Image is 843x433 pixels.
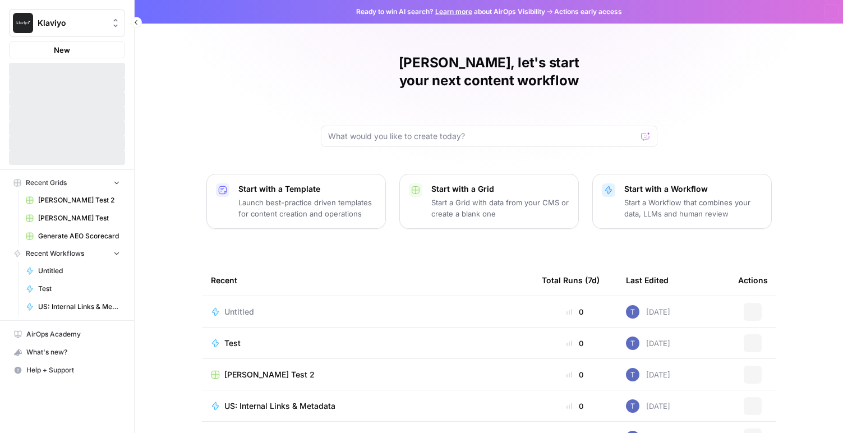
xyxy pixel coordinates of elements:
[624,183,762,195] p: Start with a Workflow
[542,338,608,349] div: 0
[211,400,524,412] a: US: Internal Links & Metadata
[9,343,125,361] button: What's new?
[626,368,639,381] img: x8yczxid6s1iziywf4pp8m9fenlh
[542,369,608,380] div: 0
[9,9,125,37] button: Workspace: Klaviyo
[431,183,569,195] p: Start with a Grid
[10,344,125,361] div: What's new?
[38,17,105,29] span: Klaviyo
[13,13,33,33] img: Klaviyo Logo
[21,227,125,245] a: Generate AEO Scorecard
[9,361,125,379] button: Help + Support
[626,305,639,319] img: x8yczxid6s1iziywf4pp8m9fenlh
[21,280,125,298] a: Test
[38,195,120,205] span: [PERSON_NAME] Test 2
[238,197,376,219] p: Launch best-practice driven templates for content creation and operations
[431,197,569,219] p: Start a Grid with data from your CMS or create a blank one
[321,54,657,90] h1: [PERSON_NAME], let's start your next content workflow
[9,174,125,191] button: Recent Grids
[542,400,608,412] div: 0
[626,368,670,381] div: [DATE]
[738,265,768,296] div: Actions
[328,131,637,142] input: What would you like to create today?
[21,298,125,316] a: US: Internal Links & Metadata
[626,399,670,413] div: [DATE]
[9,245,125,262] button: Recent Workflows
[624,197,762,219] p: Start a Workflow that combines your data, LLMs and human review
[38,266,120,276] span: Untitled
[26,365,120,375] span: Help + Support
[211,338,524,349] a: Test
[54,44,70,56] span: New
[399,174,579,229] button: Start with a GridStart a Grid with data from your CMS or create a blank one
[9,42,125,58] button: New
[26,178,67,188] span: Recent Grids
[211,265,524,296] div: Recent
[224,306,254,317] span: Untitled
[206,174,386,229] button: Start with a TemplateLaunch best-practice driven templates for content creation and operations
[554,7,622,17] span: Actions early access
[224,369,315,380] span: [PERSON_NAME] Test 2
[626,337,639,350] img: x8yczxid6s1iziywf4pp8m9fenlh
[38,213,120,223] span: [PERSON_NAME] Test
[9,325,125,343] a: AirOps Academy
[26,329,120,339] span: AirOps Academy
[356,7,545,17] span: Ready to win AI search? about AirOps Visibility
[21,209,125,227] a: [PERSON_NAME] Test
[38,302,120,312] span: US: Internal Links & Metadata
[26,248,84,259] span: Recent Workflows
[224,338,241,349] span: Test
[435,7,472,16] a: Learn more
[224,400,335,412] span: US: Internal Links & Metadata
[38,284,120,294] span: Test
[592,174,772,229] button: Start with a WorkflowStart a Workflow that combines your data, LLMs and human review
[21,262,125,280] a: Untitled
[542,306,608,317] div: 0
[238,183,376,195] p: Start with a Template
[626,305,670,319] div: [DATE]
[21,191,125,209] a: [PERSON_NAME] Test 2
[542,265,600,296] div: Total Runs (7d)
[211,369,524,380] a: [PERSON_NAME] Test 2
[211,306,524,317] a: Untitled
[626,337,670,350] div: [DATE]
[626,399,639,413] img: x8yczxid6s1iziywf4pp8m9fenlh
[626,265,669,296] div: Last Edited
[38,231,120,241] span: Generate AEO Scorecard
